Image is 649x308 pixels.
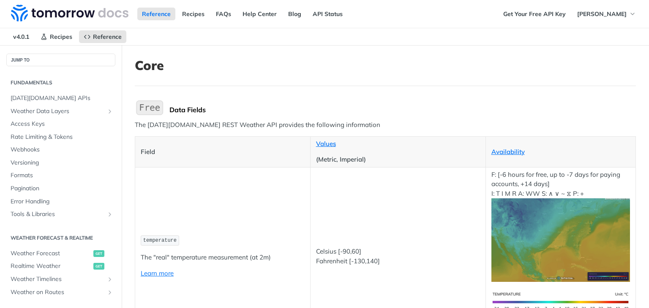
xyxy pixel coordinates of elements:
p: Celsius [-90,60] Fahrenheit [-130,140] [316,247,480,266]
button: Show subpages for Weather Data Layers [106,108,113,115]
span: Expand image [491,297,630,305]
span: get [93,250,104,257]
a: Blog [284,8,306,20]
p: The "real" temperature measurement (at 2m) [141,253,305,262]
a: Versioning [6,157,115,169]
span: Reference [93,33,122,41]
span: [DATE][DOMAIN_NAME] APIs [11,94,113,103]
button: Show subpages for Tools & Libraries [106,211,113,218]
span: Weather Data Layers [11,107,104,116]
span: Expand image [491,235,630,243]
button: JUMP TO [6,54,115,66]
span: get [93,263,104,270]
a: Values [316,140,336,148]
a: Tools & LibrariesShow subpages for Tools & Libraries [6,208,115,221]
a: Pagination [6,182,115,195]
span: Webhooks [11,146,113,154]
a: API Status [308,8,347,20]
span: Pagination [11,184,113,193]
a: Access Keys [6,118,115,130]
a: Recipes [177,8,209,20]
a: Weather Forecastget [6,247,115,260]
a: FAQs [211,8,236,20]
span: Formats [11,171,113,180]
h2: Weather Forecast & realtime [6,234,115,242]
a: Recipes [36,30,77,43]
a: Realtime Weatherget [6,260,115,273]
span: Versioning [11,159,113,167]
button: Show subpages for Weather Timelines [106,276,113,283]
p: F: [-6 hours for free, up to -7 days for paying accounts, +14 days] I: T I M R A: WW S: ∧ ∨ ~ ⧖ P: + [491,170,630,282]
a: Help Center [238,8,281,20]
h2: Fundamentals [6,79,115,86]
img: Tomorrow.io Weather API Docs [11,5,128,22]
button: [PERSON_NAME] [573,8,641,20]
p: The [DATE][DOMAIN_NAME] REST Weather API provides the following information [135,120,636,130]
span: [PERSON_NAME] [577,10,627,18]
a: Learn more [141,269,174,277]
span: Error Handling [11,197,113,206]
h1: Core [135,58,636,73]
code: temperature [141,235,179,246]
a: [DATE][DOMAIN_NAME] APIs [6,92,115,105]
span: Weather Forecast [11,249,91,258]
a: Reference [79,30,126,43]
span: Rate Limiting & Tokens [11,133,113,141]
img: temperature [491,198,630,281]
span: Weather Timelines [11,275,104,284]
span: Recipes [50,33,72,41]
span: Tools & Libraries [11,210,104,219]
a: Rate Limiting & Tokens [6,131,115,143]
span: Weather on Routes [11,288,104,297]
a: Formats [6,169,115,182]
a: Error Handling [6,195,115,208]
a: Weather TimelinesShow subpages for Weather Timelines [6,273,115,286]
span: Access Keys [11,120,113,128]
a: Availability [491,148,525,156]
a: Get Your Free API Key [499,8,570,20]
p: (Metric, Imperial) [316,155,480,165]
a: Weather Data LayersShow subpages for Weather Data Layers [6,105,115,118]
a: Reference [137,8,175,20]
a: Webhooks [6,143,115,156]
button: Show subpages for Weather on Routes [106,289,113,296]
p: Field [141,147,305,157]
span: v4.0.1 [8,30,34,43]
span: Realtime Weather [11,262,91,270]
div: Data Fields [169,105,636,114]
a: Weather on RoutesShow subpages for Weather on Routes [6,286,115,299]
